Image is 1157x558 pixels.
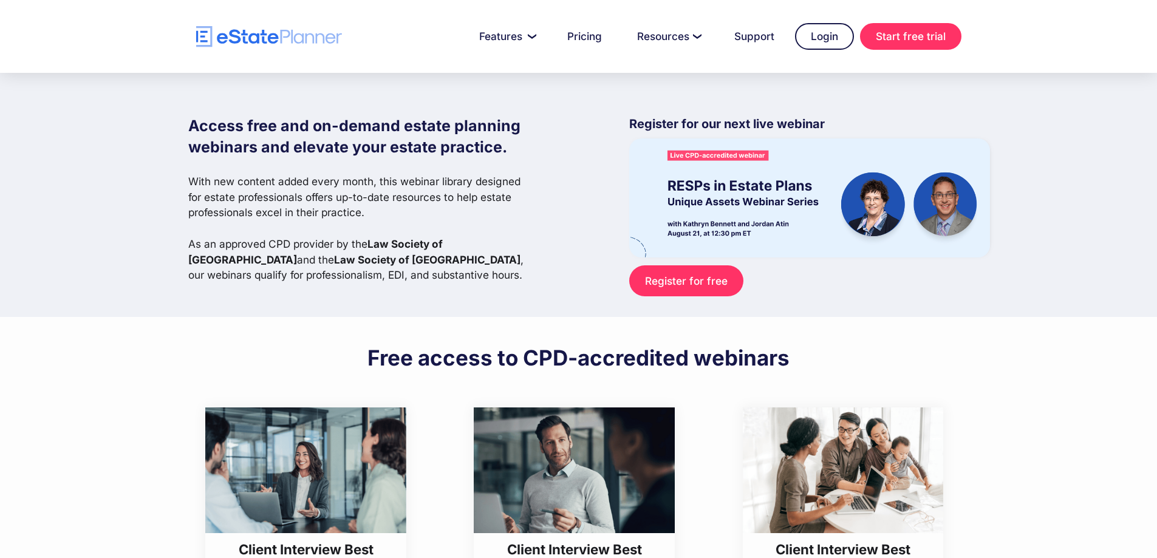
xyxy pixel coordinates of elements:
h2: Free access to CPD-accredited webinars [367,344,790,371]
p: Register for our next live webinar [629,115,990,138]
img: eState Academy webinar [629,138,990,257]
a: Register for free [629,265,743,296]
p: With new content added every month, this webinar library designed for estate professionals offers... [188,174,533,283]
a: Support [720,24,789,49]
a: Resources [623,24,714,49]
h1: Access free and on-demand estate planning webinars and elevate your estate practice. [188,115,533,158]
a: Features [465,24,547,49]
strong: Law Society of [GEOGRAPHIC_DATA] [188,237,443,266]
a: Start free trial [860,23,961,50]
a: Pricing [553,24,616,49]
a: Login [795,23,854,50]
a: home [196,26,342,47]
strong: Law Society of [GEOGRAPHIC_DATA] [334,253,520,266]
